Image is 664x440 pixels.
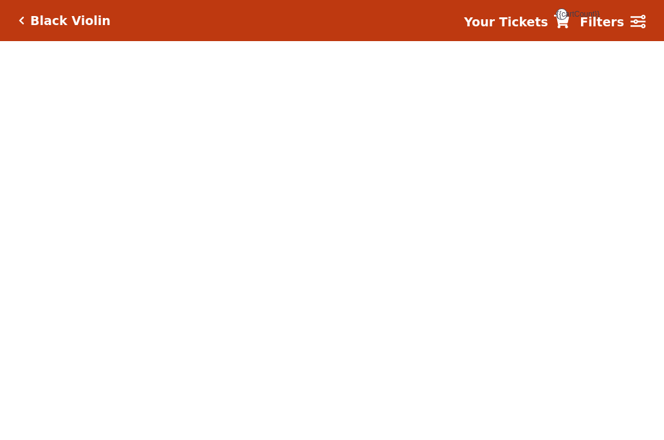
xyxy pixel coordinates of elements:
[556,8,567,20] span: {{cartCount}}
[464,13,569,31] a: Your Tickets {{cartCount}}
[580,13,645,31] a: Filters
[464,15,548,29] strong: Your Tickets
[30,13,111,28] h5: Black Violin
[19,16,24,25] a: Click here to go back to filters
[580,15,624,29] strong: Filters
